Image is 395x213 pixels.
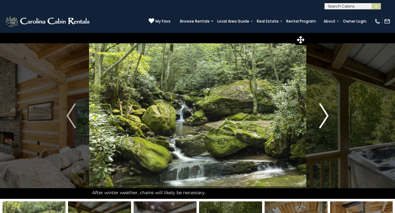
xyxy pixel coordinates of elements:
img: arrow [319,103,329,128]
a: Real Estate [254,17,282,26]
a: Owner Login [340,17,370,26]
img: mail-regular-white.png [384,18,390,24]
a: My Favs [149,18,171,24]
button: Next [306,33,342,199]
a: Browse Rentals [177,17,213,26]
img: phone-regular-white.png [374,18,381,24]
img: White-1-2.png [5,15,92,28]
img: arrow [66,103,76,128]
button: Previous [53,33,89,199]
a: About [320,17,339,26]
a: Local Area Guide [214,17,252,26]
span: My Favs [155,19,171,24]
div: After winter weather, chains will likely be necessary. [89,186,306,199]
a: Rental Program [283,17,319,26]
